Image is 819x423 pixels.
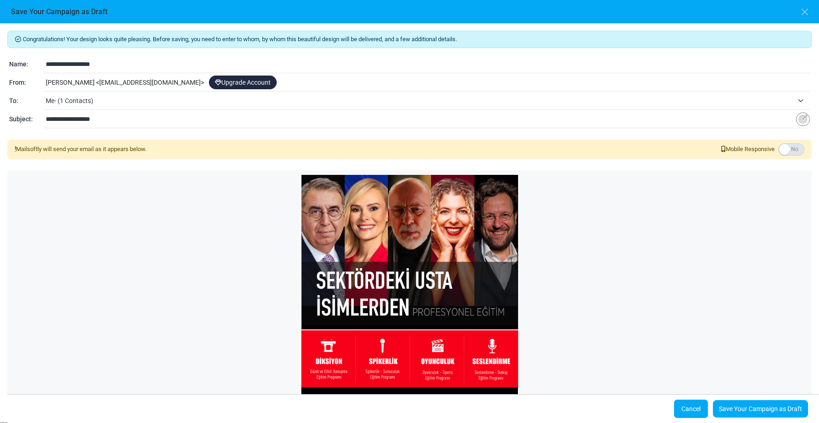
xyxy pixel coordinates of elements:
[11,7,107,16] h6: Save Your Campaign as Draft
[674,399,708,418] button: Cancel
[713,400,808,418] a: Save Your Campaign as Draft
[46,95,793,106] span: Me- (1 Contacts)
[9,60,43,69] div: Name:
[9,96,43,106] div: To:
[9,78,43,87] div: From:
[15,145,146,154] div: Mailsoftly will send your email as it appears below.
[7,31,812,48] div: Congratulations! Your design looks quite pleasing. Before saving, you need to enter to whom, by w...
[796,112,810,126] img: Insert Variable
[9,114,43,124] div: Subject:
[43,74,810,92] div: [PERSON_NAME] < [EMAIL_ADDRESS][DOMAIN_NAME] >
[721,145,775,154] span: Mobile Responsive
[209,76,277,89] a: Upgrade Account
[46,92,810,109] span: Me- (1 Contacts)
